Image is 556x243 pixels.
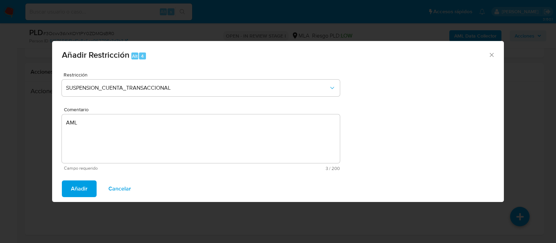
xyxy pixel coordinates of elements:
[202,166,340,171] span: Máximo 200 caracteres
[64,107,342,112] span: Comentario
[99,180,140,197] button: Cancelar
[62,80,340,96] button: Restriction
[64,72,342,77] span: Restricción
[64,166,202,171] span: Campo requerido
[62,49,130,61] span: Añadir Restricción
[66,84,329,91] span: SUSPENSION_CUENTA_TRANSACCIONAL
[62,114,340,163] textarea: AML
[62,180,97,197] button: Añadir
[108,181,131,196] span: Cancelar
[141,53,144,59] span: 4
[488,51,494,58] button: Cerrar ventana
[132,53,138,59] span: Alt
[71,181,88,196] span: Añadir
